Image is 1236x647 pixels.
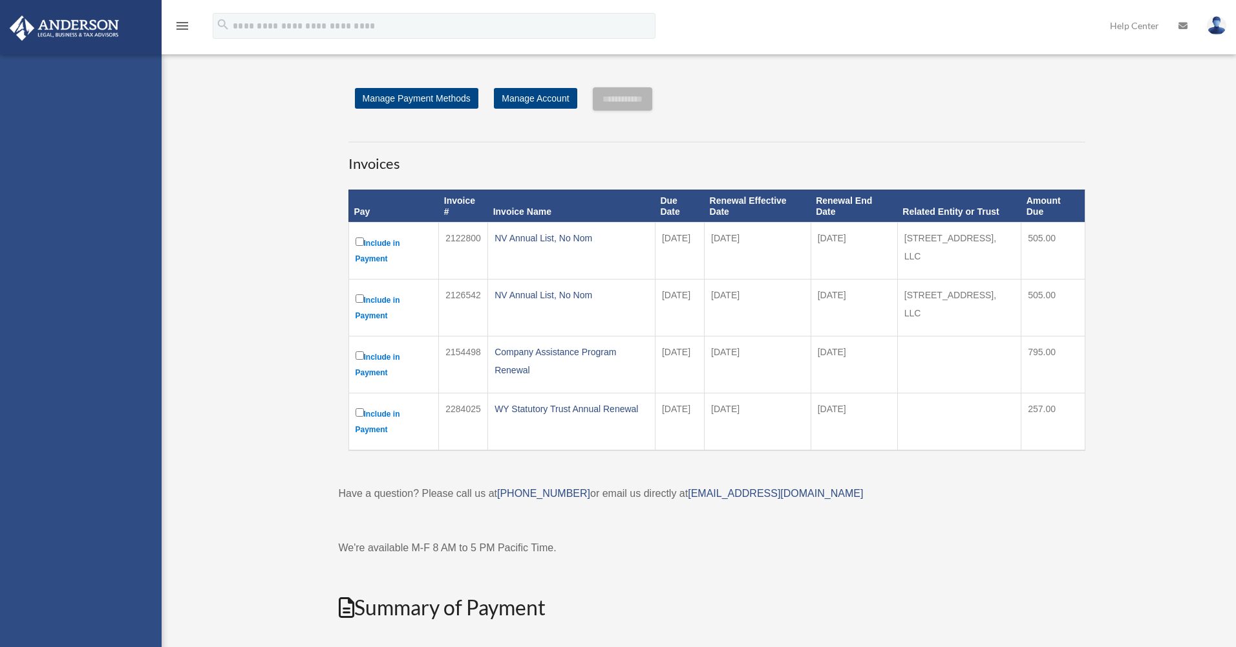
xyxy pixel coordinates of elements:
td: [DATE] [811,223,897,280]
td: [DATE] [655,280,704,336]
td: 2284025 [439,393,488,451]
td: [DATE] [705,223,811,280]
td: [DATE] [655,223,704,280]
td: [DATE] [811,280,897,336]
td: [DATE] [811,393,897,451]
td: [DATE] [655,336,704,393]
label: Include in Payment [356,406,432,437]
div: NV Annual List, No Nom [495,229,648,247]
input: Include in Payment [356,294,364,303]
th: Amount Due [1021,190,1085,223]
a: Manage Payment Methods [355,88,478,109]
p: We're available M-F 8 AM to 5 PM Pacific Time. [339,539,1095,557]
h3: Invoices [348,142,1085,174]
i: menu [175,18,190,34]
td: 2122800 [439,223,488,280]
td: [STREET_ADDRESS], LLC [897,223,1021,280]
td: 257.00 [1021,393,1085,451]
img: User Pic [1207,16,1226,35]
th: Due Date [655,190,704,223]
td: 505.00 [1021,223,1085,280]
div: NV Annual List, No Nom [495,286,648,304]
p: Have a question? Please call us at or email us directly at [339,485,1095,503]
a: Manage Account [494,88,577,109]
td: [DATE] [655,393,704,451]
td: 505.00 [1021,280,1085,336]
th: Renewal Effective Date [705,190,811,223]
td: [DATE] [705,336,811,393]
th: Related Entity or Trust [897,190,1021,223]
a: [PHONE_NUMBER] [497,488,590,499]
td: [STREET_ADDRESS], LLC [897,280,1021,336]
img: Anderson Advisors Platinum Portal [6,16,123,41]
th: Invoice # [439,190,488,223]
a: [EMAIL_ADDRESS][DOMAIN_NAME] [688,488,863,499]
th: Invoice Name [488,190,655,223]
td: [DATE] [705,280,811,336]
td: 2154498 [439,336,488,393]
input: Include in Payment [356,237,364,246]
td: [DATE] [705,393,811,451]
div: Company Assistance Program Renewal [495,343,648,379]
label: Include in Payment [356,292,432,323]
h2: Summary of Payment [339,593,1095,622]
th: Renewal End Date [811,190,897,223]
td: 2126542 [439,280,488,336]
label: Include in Payment [356,349,432,380]
input: Include in Payment [356,408,364,417]
td: [DATE] [811,336,897,393]
i: search [216,17,230,32]
label: Include in Payment [356,235,432,267]
input: Include in Payment [356,351,364,360]
th: Pay [348,190,439,223]
div: WY Statutory Trust Annual Renewal [495,400,648,418]
a: menu [175,23,190,34]
td: 795.00 [1021,336,1085,393]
